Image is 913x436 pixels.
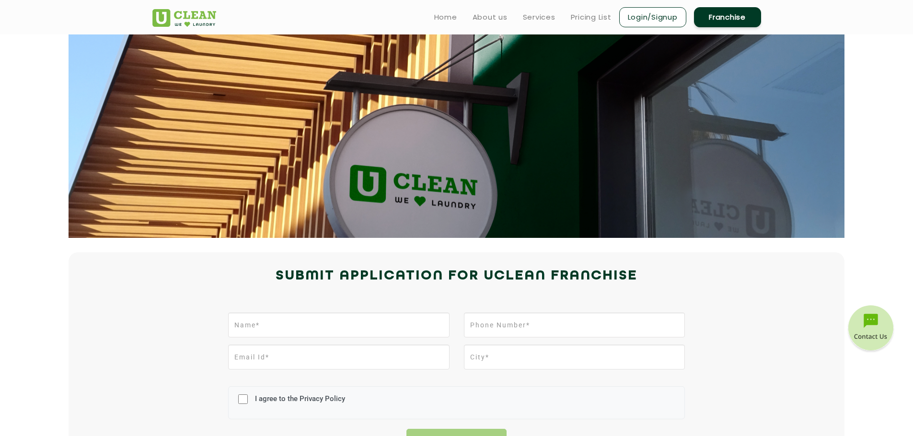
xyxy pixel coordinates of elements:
[152,265,761,288] h2: Submit Application for UCLEAN FRANCHISE
[464,345,685,369] input: City*
[228,313,449,337] input: Name*
[847,305,895,353] img: contact-btn
[464,313,685,337] input: Phone Number*
[619,7,686,27] a: Login/Signup
[694,7,761,27] a: Franchise
[523,11,555,23] a: Services
[253,394,345,412] label: I agree to the Privacy Policy
[473,11,508,23] a: About us
[152,9,216,27] img: UClean Laundry and Dry Cleaning
[228,345,449,369] input: Email Id*
[571,11,612,23] a: Pricing List
[434,11,457,23] a: Home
